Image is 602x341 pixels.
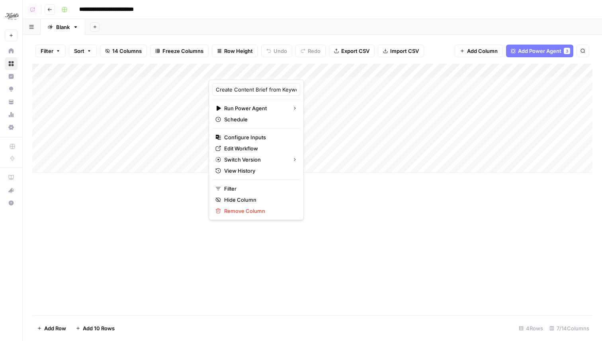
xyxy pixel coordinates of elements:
[5,171,18,184] a: AirOps Academy
[224,104,286,112] span: Run Power Agent
[71,322,119,335] button: Add 10 Rows
[32,322,71,335] button: Add Row
[224,115,294,123] span: Schedule
[5,9,19,23] img: Kiehls Logo
[506,45,573,57] button: Add Power Agent3
[261,45,292,57] button: Undo
[5,184,18,197] button: What's new?
[224,47,253,55] span: Row Height
[74,47,84,55] span: Sort
[467,47,498,55] span: Add Column
[566,48,568,54] span: 3
[564,48,570,54] div: 3
[162,47,203,55] span: Freeze Columns
[83,324,115,332] span: Add 10 Rows
[224,144,294,152] span: Edit Workflow
[150,45,209,57] button: Freeze Columns
[5,108,18,121] a: Usage
[378,45,424,57] button: Import CSV
[341,47,369,55] span: Export CSV
[35,45,66,57] button: Filter
[546,322,592,335] div: 7/14 Columns
[5,70,18,83] a: Insights
[44,324,66,332] span: Add Row
[100,45,147,57] button: 14 Columns
[112,47,142,55] span: 14 Columns
[41,47,53,55] span: Filter
[390,47,419,55] span: Import CSV
[295,45,326,57] button: Redo
[212,45,258,57] button: Row Height
[5,95,18,108] a: Your Data
[274,47,287,55] span: Undo
[5,83,18,95] a: Opportunities
[224,167,294,175] span: View History
[69,45,97,57] button: Sort
[5,121,18,134] a: Settings
[224,185,294,193] span: Filter
[329,45,375,57] button: Export CSV
[5,57,18,70] a: Browse
[516,322,546,335] div: 4 Rows
[56,23,70,31] div: Blank
[224,207,294,215] span: Remove Column
[5,6,18,26] button: Workspace: Kiehls
[224,196,294,204] span: Hide Column
[224,156,286,164] span: Switch Version
[41,19,85,35] a: Blank
[5,45,18,57] a: Home
[5,184,17,196] div: What's new?
[308,47,321,55] span: Redo
[518,47,561,55] span: Add Power Agent
[224,133,294,141] span: Configure Inputs
[5,197,18,209] button: Help + Support
[455,45,503,57] button: Add Column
